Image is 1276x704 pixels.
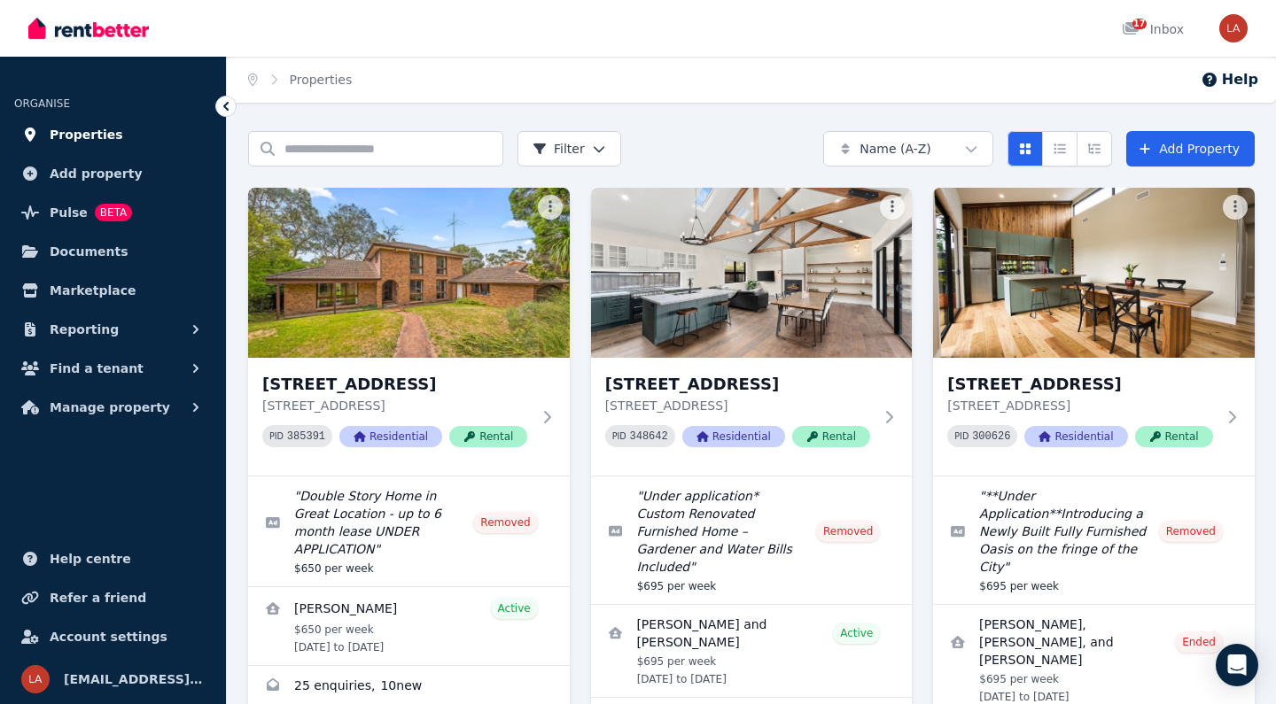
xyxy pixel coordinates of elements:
button: More options [538,195,563,220]
span: ORGANISE [14,97,70,110]
span: Refer a friend [50,587,146,608]
a: 507 Sebastopol Street, Redan[STREET_ADDRESS][STREET_ADDRESS]PID 300626ResidentialRental [933,188,1255,476]
a: Add Property [1126,131,1255,166]
a: 505 Sebastopol Street, Redan[STREET_ADDRESS][STREET_ADDRESS]PID 348642ResidentialRental [591,188,913,476]
span: Rental [1135,426,1213,447]
small: PID [269,431,284,441]
span: Rental [449,426,527,447]
div: Open Intercom Messenger [1216,644,1258,686]
a: PulseBETA [14,195,212,230]
span: Account settings [50,626,167,647]
img: laurenpalmer5@gmail.com [1219,14,1248,43]
span: Pulse [50,202,88,223]
span: Help centre [50,548,131,569]
a: Refer a friend [14,580,212,615]
img: 507 Sebastopol Street, Redan [933,188,1255,358]
a: View details for Sarwat Sabir [248,587,570,665]
a: Edit listing: **Under Application**Introducing a Newly Built Fully Furnished Oasis on the fringe ... [933,476,1255,604]
p: [STREET_ADDRESS] [605,397,874,414]
button: Expanded list view [1077,131,1112,166]
button: Find a tenant [14,351,212,386]
img: laurenpalmer5@gmail.com [21,665,50,693]
h3: [STREET_ADDRESS] [262,372,531,397]
img: RentBetter [28,15,149,42]
a: 10 Vista Rd, Belgrave Heights[STREET_ADDRESS][STREET_ADDRESS]PID 385391ResidentialRental [248,188,570,476]
span: Documents [50,241,128,262]
span: 17 [1132,19,1147,29]
img: 505 Sebastopol Street, Redan [591,188,913,358]
code: 300626 [972,430,1010,443]
span: Add property [50,163,143,184]
small: PID [612,431,626,441]
a: Help centre [14,541,212,576]
a: Edit listing: Double Story Home in Great Location - up to 6 month lease UNDER APPLICATION [248,476,570,586]
span: Properties [50,124,123,145]
div: Inbox [1122,20,1184,38]
span: [EMAIL_ADDRESS][DOMAIN_NAME] [64,669,205,690]
span: Residential [339,426,442,447]
a: Marketplace [14,273,212,308]
span: Name (A-Z) [860,140,931,158]
button: Filter [517,131,621,166]
p: [STREET_ADDRESS] [947,397,1216,414]
small: PID [954,431,969,441]
a: Documents [14,234,212,269]
button: Help [1201,69,1258,90]
img: 10 Vista Rd, Belgrave Heights [248,188,570,358]
span: Manage property [50,397,170,418]
span: Reporting [50,319,119,340]
button: Compact list view [1042,131,1078,166]
a: Add property [14,156,212,191]
code: 385391 [287,430,325,443]
button: Name (A-Z) [823,131,993,166]
p: [STREET_ADDRESS] [262,397,531,414]
a: Properties [14,117,212,152]
span: Residential [1024,426,1127,447]
a: View details for Joshua and Charlotte Hanley [591,605,913,697]
button: Manage property [14,390,212,425]
span: BETA [95,204,132,221]
span: Residential [682,426,785,447]
a: Edit listing: Under application* Custom Renovated Furnished Home – Gardener and Water Bills Included [591,476,913,604]
a: Account settings [14,619,212,654]
h3: [STREET_ADDRESS] [605,372,874,397]
span: Marketplace [50,280,136,301]
button: More options [1223,195,1248,220]
h3: [STREET_ADDRESS] [947,372,1216,397]
nav: Breadcrumb [227,57,373,103]
a: Properties [290,73,353,87]
button: More options [880,195,905,220]
button: Reporting [14,312,212,347]
code: 348642 [630,430,668,443]
span: Filter [533,140,585,158]
button: Card view [1008,131,1043,166]
div: View options [1008,131,1112,166]
span: Rental [792,426,870,447]
span: Find a tenant [50,358,144,379]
